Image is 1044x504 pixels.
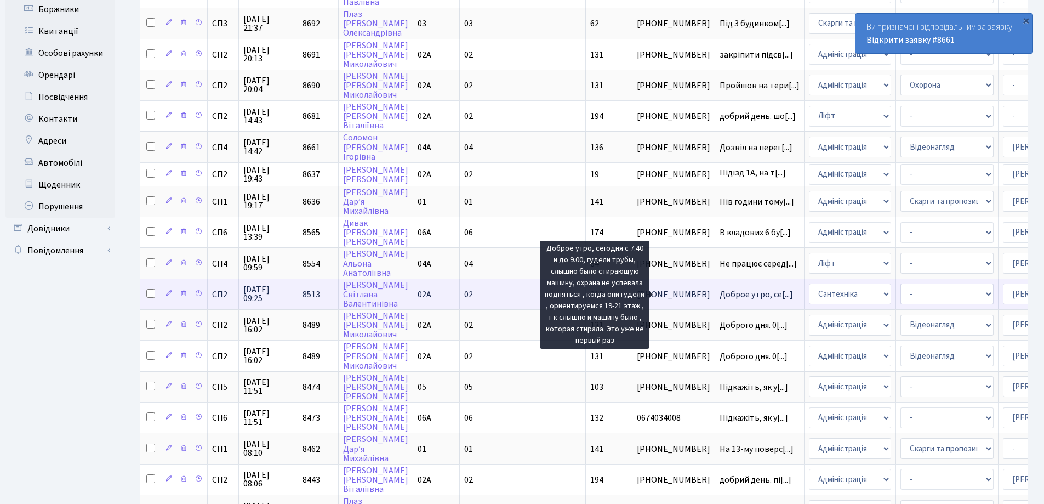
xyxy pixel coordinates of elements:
[637,81,710,90] span: [PHONE_NUMBER]
[590,110,603,122] span: 194
[243,440,293,457] span: [DATE] 08:10
[343,132,408,163] a: Соломон[PERSON_NAME]Ігорівна
[720,350,788,363] span: Доброго дня. 0[...]
[303,474,320,486] span: 8443
[212,143,234,152] span: СП4
[637,197,710,206] span: [PHONE_NUMBER]
[590,350,603,363] span: 131
[637,383,710,392] span: [PHONE_NUMBER]
[243,15,293,32] span: [DATE] 21:37
[343,310,408,341] a: [PERSON_NAME][PERSON_NAME]Миколайович
[720,18,790,30] span: Під 3 будинком[...]
[855,14,1032,53] div: Ви призначені відповідальним за заявку
[720,49,793,61] span: закріпити підсв[...]
[418,350,431,363] span: 02А
[303,168,320,180] span: 8637
[637,414,710,422] span: 0674034008
[243,76,293,94] span: [DATE] 20:04
[720,258,797,270] span: Не працює серед[...]
[5,108,115,130] a: Контакти
[637,170,710,179] span: [PHONE_NUMBER]
[303,49,320,61] span: 8691
[418,141,431,154] span: 04А
[343,164,408,185] a: [PERSON_NAME][PERSON_NAME]
[243,316,293,334] span: [DATE] 16:02
[212,197,234,206] span: СП1
[720,319,788,331] span: Доброго дня. 0[...]
[464,226,473,239] span: 06
[418,80,431,92] span: 02А
[637,290,710,299] span: [PHONE_NUMBER]
[212,321,234,330] span: СП2
[464,412,473,424] span: 06
[212,475,234,484] span: СП2
[590,226,603,239] span: 174
[243,192,293,210] span: [DATE] 19:17
[243,46,293,63] span: [DATE] 20:13
[418,168,431,180] span: 02А
[464,141,473,154] span: 04
[637,445,710,454] span: [PHONE_NUMBER]
[720,141,792,154] span: Дозвіл на перег[...]
[418,258,431,270] span: 04А
[303,110,320,122] span: 8681
[5,196,115,218] a: Порушення
[418,474,431,486] span: 02А
[243,107,293,125] span: [DATE] 14:43
[464,49,473,61] span: 02
[343,39,408,70] a: [PERSON_NAME][PERSON_NAME]Миколайович
[243,285,293,303] span: [DATE] 09:25
[418,381,426,393] span: 05
[5,64,115,86] a: Орендарі
[303,443,320,455] span: 8462
[243,409,293,427] span: [DATE] 11:51
[212,352,234,361] span: СП2
[303,196,320,208] span: 8636
[418,49,431,61] span: 02А
[5,152,115,174] a: Автомобілі
[1020,15,1031,26] div: ×
[720,167,786,179] span: Підїзд 1А, на т[...]
[637,50,710,59] span: [PHONE_NUMBER]
[243,138,293,156] span: [DATE] 14:42
[343,279,408,310] a: [PERSON_NAME]СвітланаВалентинівна
[720,226,791,239] span: В кладових 6 бу[...]
[5,20,115,42] a: Квитанції
[866,34,955,46] a: Відкрити заявку #8661
[212,50,234,59] span: СП2
[637,19,710,28] span: [PHONE_NUMBER]
[212,414,234,422] span: СП6
[212,259,234,268] span: СП4
[590,141,603,154] span: 136
[212,112,234,121] span: СП2
[343,341,408,372] a: [PERSON_NAME][PERSON_NAME]Миколайович
[590,196,603,208] span: 141
[303,226,320,239] span: 8565
[303,288,320,301] span: 8513
[464,474,473,486] span: 02
[243,471,293,488] span: [DATE] 08:06
[464,196,473,208] span: 01
[464,381,473,393] span: 05
[303,18,320,30] span: 8692
[720,80,800,92] span: Пройшов на тери[...]
[212,170,234,179] span: СП2
[418,443,426,455] span: 01
[343,465,408,495] a: [PERSON_NAME][PERSON_NAME]Віталіївна
[418,412,431,424] span: 06А
[343,372,408,403] a: [PERSON_NAME][PERSON_NAME][PERSON_NAME]
[590,412,603,424] span: 132
[418,18,426,30] span: 03
[212,228,234,237] span: СП6
[590,381,603,393] span: 103
[303,412,320,424] span: 8473
[637,228,710,237] span: [PHONE_NUMBER]
[464,350,473,363] span: 02
[637,321,710,330] span: [PHONE_NUMBER]
[590,474,603,486] span: 194
[5,130,115,152] a: Адреси
[720,110,796,122] span: добрий день. шо[...]
[343,217,408,248] a: Дивак[PERSON_NAME][PERSON_NAME]
[540,241,649,349] div: Доброе утро, сегодня с 7.40 и до 9.00, гудели трубы, слышно было стирающую машину, охрана не успе...
[303,319,320,331] span: 8489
